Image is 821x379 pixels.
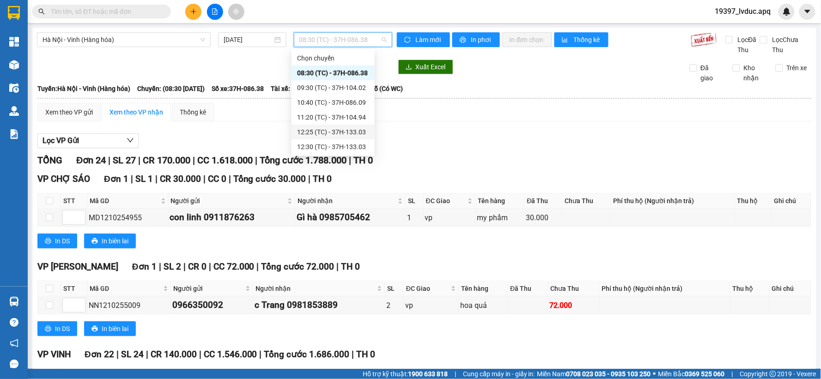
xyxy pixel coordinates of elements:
[43,135,79,146] span: Lọc VP Gửi
[91,325,98,333] span: printer
[600,281,730,296] th: Phí thu hộ (Người nhận trả)
[611,193,735,209] th: Phí thu hộ (Người nhận trả)
[353,155,373,166] span: TH 0
[463,369,535,379] span: Cung cấp máy in - giấy in:
[563,193,611,209] th: Chưa Thu
[10,339,18,348] span: notification
[459,281,508,296] th: Tên hàng
[84,234,136,248] button: printerIn biên lai
[89,300,169,311] div: NN1210255009
[116,349,119,360] span: |
[37,321,77,336] button: printerIn DS
[102,324,128,334] span: In biên lai
[735,193,772,209] th: Thu hộ
[102,236,128,246] span: In biên lai
[349,155,351,166] span: |
[224,35,272,45] input: 12/10/2025
[260,155,347,166] span: Tổng cước 1.788.000
[309,174,311,184] span: |
[313,174,332,184] span: TH 0
[146,349,148,360] span: |
[573,35,601,45] span: Thống kê
[159,261,161,272] span: |
[297,68,369,78] div: 08:30 (TC) - 37H-086.38
[537,369,651,379] span: Miền Nam
[262,261,334,272] span: Tổng cước 72.000
[213,261,255,272] span: CC 72.000
[87,296,171,314] td: NN1210255009
[91,238,98,245] span: printer
[697,63,726,83] span: Đã giao
[89,212,167,223] div: MD1210254955
[658,369,725,379] span: Miền Bắc
[297,97,369,108] div: 10:40 (TC) - 37H-086.09
[407,212,422,223] div: 1
[255,283,375,294] span: Người nhận
[137,84,205,94] span: Chuyến: (08:30 [DATE])
[229,174,231,184] span: |
[38,8,45,15] span: search
[770,371,776,377] span: copyright
[45,325,51,333] span: printer
[135,174,153,184] span: SL 1
[131,174,133,184] span: |
[299,33,387,47] span: 08:30 (TC) - 37H-086.38
[357,349,376,360] span: TH 0
[406,193,424,209] th: SL
[84,321,136,336] button: printerIn biên lai
[425,212,474,223] div: vp
[87,209,169,227] td: MD1210254955
[548,281,600,296] th: Chưa Thu
[264,349,350,360] span: Tổng cước 1.686.000
[76,155,106,166] span: Đơn 24
[416,35,443,45] span: Làm mới
[164,261,181,272] span: SL 2
[173,283,243,294] span: Người gửi
[398,60,453,74] button: downloadXuất Excel
[127,137,134,144] span: down
[416,62,446,72] span: Xuất Excel
[183,261,186,272] span: |
[138,155,140,166] span: |
[408,370,448,378] strong: 1900 633 818
[10,360,18,368] span: message
[172,298,251,312] div: 0966350092
[297,211,404,224] div: Gì hà 0985705462
[61,193,87,209] th: STT
[108,155,110,166] span: |
[45,107,93,117] div: Xem theo VP gửi
[554,32,608,47] button: bar-chartThống kê
[37,85,130,92] b: Tuyến: Hà Nội - Vinh (Hàng hóa)
[37,174,90,184] span: VP CHỢ SÁO
[9,106,19,116] img: warehouse-icon
[255,155,257,166] span: |
[109,107,163,117] div: Xem theo VP nhận
[772,193,811,209] th: Ghi chú
[566,370,651,378] strong: 0708 023 035 - 0935 103 250
[113,155,136,166] span: SL 27
[426,196,466,206] span: ĐC Giao
[525,193,563,209] th: Đã Thu
[207,4,223,20] button: file-add
[18,7,84,37] strong: CHUYỂN PHÁT NHANH AN PHÚ QUÝ
[257,261,259,272] span: |
[406,283,449,294] span: ĐC Giao
[460,36,468,44] span: printer
[37,349,71,360] span: VP VINH
[233,174,306,184] span: Tổng cước 30.000
[90,196,159,206] span: Mã GD
[90,283,161,294] span: Mã GD
[734,35,760,55] span: Lọc Đã Thu
[37,261,118,272] span: VP [PERSON_NAME]
[171,196,286,206] span: Người gửi
[55,324,70,334] span: In DS
[385,281,404,296] th: SL
[271,84,290,94] span: Tài xế:
[104,174,128,184] span: Đơn 1
[45,238,51,245] span: printer
[691,32,717,47] img: 9k=
[180,107,206,117] div: Thống kê
[61,281,87,296] th: STT
[297,53,369,63] div: Chọn chuyến
[471,35,493,45] span: In phơi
